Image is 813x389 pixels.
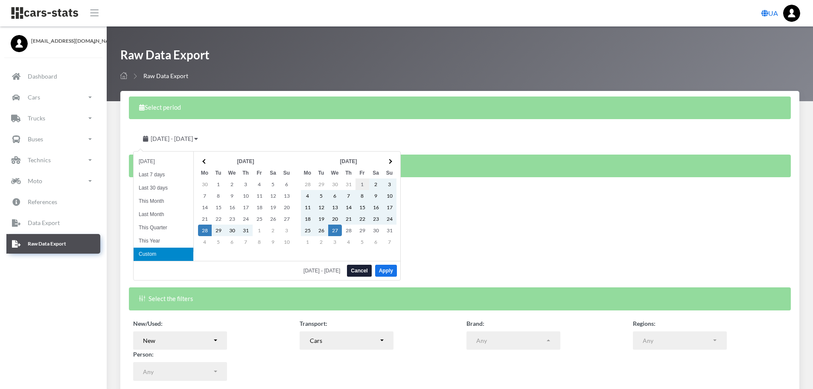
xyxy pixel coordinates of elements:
label: Person: [133,350,154,359]
td: 20 [280,202,294,213]
p: Dashboard [28,71,57,82]
td: 10 [239,190,253,202]
button: Any [633,331,727,350]
li: This Year [134,234,193,248]
th: Fr [253,167,266,178]
td: 13 [328,202,342,213]
li: Last Month [134,208,193,221]
td: 24 [383,213,396,225]
li: This Quarter [134,221,193,234]
div: New [143,336,212,345]
td: 22 [212,213,225,225]
td: 24 [239,213,253,225]
button: Cancel [347,265,371,277]
td: 7 [342,190,356,202]
td: 12 [315,202,328,213]
a: Moto [6,171,100,191]
li: Last 30 days [134,181,193,195]
span: Raw Data Export [143,72,188,79]
td: 31 [239,225,253,236]
td: 15 [356,202,369,213]
th: Mo [301,167,315,178]
td: 1 [356,178,369,190]
li: Custom [134,248,193,261]
th: [DATE] [212,155,280,167]
th: Tu [315,167,328,178]
p: References [28,196,57,207]
p: Data Export [28,217,60,228]
button: New [133,331,227,350]
td: 29 [356,225,369,236]
a: Buses [6,129,100,149]
th: Su [280,167,294,178]
p: Moto [28,175,42,186]
td: 31 [383,225,396,236]
div: Select the columns you want to see in the table [129,155,791,177]
td: 3 [239,178,253,190]
th: We [328,167,342,178]
button: Any [466,331,560,350]
th: Fr [356,167,369,178]
td: 19 [315,213,328,225]
td: 8 [212,190,225,202]
td: 30 [198,178,212,190]
p: Technics [28,155,51,165]
td: 4 [253,178,266,190]
td: 6 [225,236,239,248]
td: 14 [342,202,356,213]
label: Transport: [300,319,327,328]
td: 7 [239,236,253,248]
td: 2 [266,225,280,236]
td: 31 [342,178,356,190]
td: 18 [301,213,315,225]
div: Any [643,336,712,345]
td: 9 [266,236,280,248]
a: [EMAIL_ADDRESS][DOMAIN_NAME] [11,35,96,45]
label: New/Used: [133,319,163,328]
td: 16 [369,202,383,213]
button: Apply [375,265,397,277]
td: 7 [383,236,396,248]
div: Any [476,336,545,345]
td: 3 [280,225,294,236]
p: Cars [28,92,40,102]
th: Sa [369,167,383,178]
th: [DATE] [315,155,383,167]
td: 8 [356,190,369,202]
td: 11 [301,202,315,213]
th: Su [383,167,396,178]
td: 30 [369,225,383,236]
td: 26 [266,213,280,225]
td: 18 [253,202,266,213]
td: 23 [225,213,239,225]
td: 23 [369,213,383,225]
div: Any [143,367,212,376]
a: References [6,192,100,212]
p: Raw Data Export [28,239,66,249]
th: We [225,167,239,178]
img: navbar brand [11,6,79,20]
a: UA [758,5,781,22]
td: 6 [369,236,383,248]
td: 13 [280,190,294,202]
td: 17 [239,202,253,213]
td: 19 [266,202,280,213]
td: 4 [342,236,356,248]
p: Buses [28,134,43,144]
td: 3 [328,236,342,248]
div: Select period [129,97,791,119]
td: 27 [280,213,294,225]
td: 1 [253,225,266,236]
td: 11 [253,190,266,202]
a: Cars [6,88,100,107]
th: Th [239,167,253,178]
td: 1 [301,236,315,248]
td: 29 [315,178,328,190]
div: Cars [310,336,379,345]
td: 27 [328,225,342,236]
td: 9 [369,190,383,202]
td: 25 [301,225,315,236]
a: Trucks [6,108,100,128]
th: Th [342,167,356,178]
a: Dashboard [6,67,100,86]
